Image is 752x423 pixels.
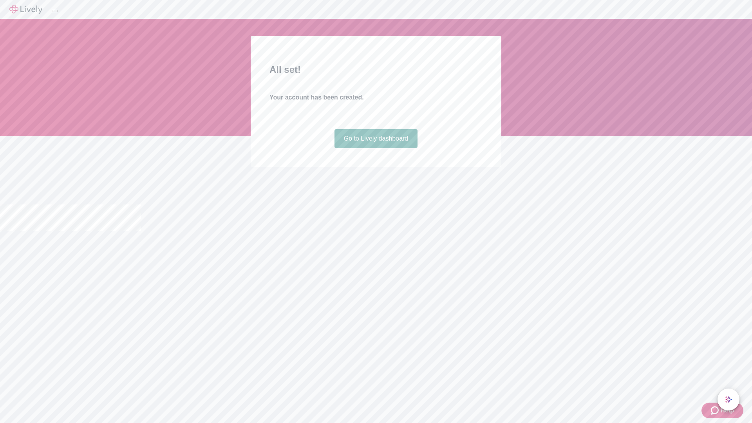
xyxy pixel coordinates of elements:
[334,129,418,148] a: Go to Lively dashboard
[269,63,483,77] h2: All set!
[725,396,732,403] svg: Lively AI Assistant
[9,5,42,14] img: Lively
[720,406,734,415] span: Help
[711,406,720,415] svg: Zendesk support icon
[269,93,483,102] h4: Your account has been created.
[52,10,58,12] button: Log out
[701,403,743,418] button: Zendesk support iconHelp
[718,389,739,410] button: chat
